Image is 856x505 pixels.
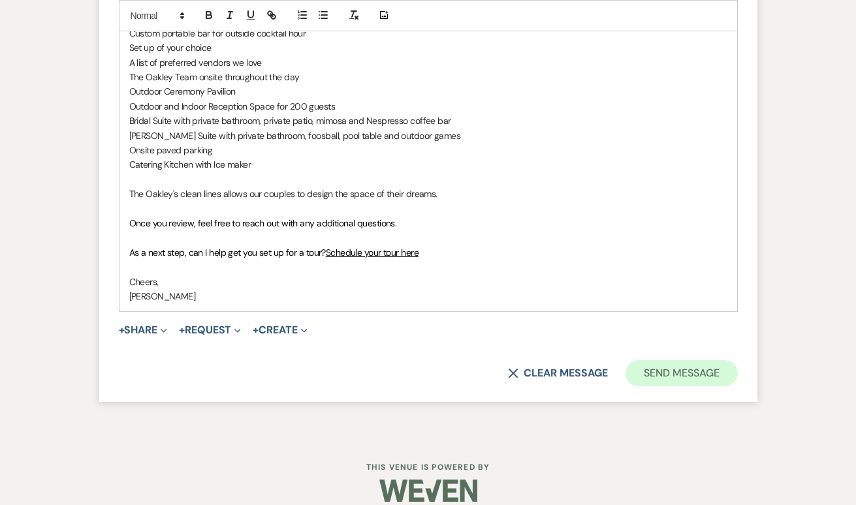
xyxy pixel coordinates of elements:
[129,26,727,40] p: Custom portable bar for outside cocktail hour
[129,247,326,258] span: As a next step, can I help get you set up for a tour?
[326,247,419,258] a: Schedule your tour here
[129,114,727,128] p: Bridal Suite with private bathroom, private patio, mimosa and Nespresso coffee bar
[129,143,727,157] p: Onsite paved parking
[129,129,727,143] p: [PERSON_NAME] Suite with private bathroom, foosball, pool table and outdoor games
[129,289,727,303] p: [PERSON_NAME]
[119,325,168,335] button: Share
[119,325,125,335] span: +
[508,368,607,378] button: Clear message
[129,217,397,229] span: Once you review, feel free to reach out with any additional questions.
[129,84,727,99] p: Outdoor Ceremony Pavilion
[129,157,727,172] p: Catering Kitchen with Ice maker
[129,40,727,55] p: Set up of your choice
[129,99,727,114] p: Outdoor and Indoor Reception Space for 200 guests
[129,55,727,70] p: A list of preferred vendors we love
[253,325,259,335] span: +
[129,187,727,201] p: The Oakley's clean lines allows our couples to design the space of their dreams.
[129,70,727,84] p: The Oakley Team onsite throughout the day
[253,325,307,335] button: Create
[626,360,737,386] button: Send Message
[129,275,727,289] p: Cheers,
[179,325,185,335] span: +
[179,325,241,335] button: Request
